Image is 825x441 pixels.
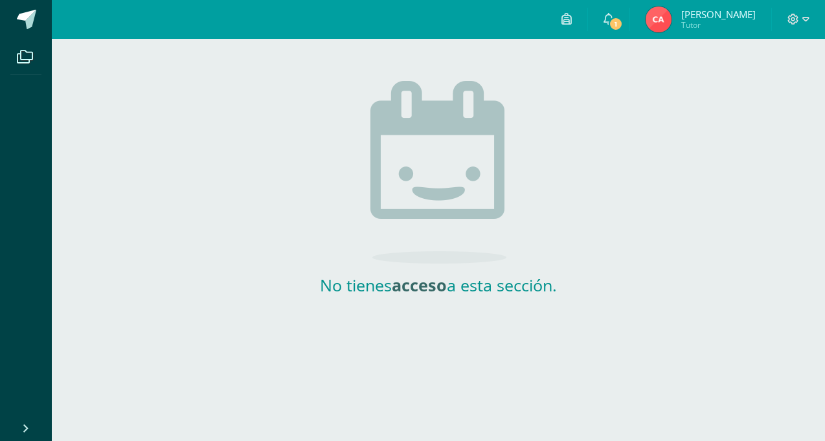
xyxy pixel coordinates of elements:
img: b353b27653837bd3c9beeece909bfc4f.png [646,6,672,32]
span: Tutor [681,19,756,30]
span: [PERSON_NAME] [681,8,756,21]
span: 1 [609,17,623,31]
h2: No tienes a esta sección. [309,274,568,296]
img: no_activities.png [370,81,506,264]
strong: acceso [392,274,447,296]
